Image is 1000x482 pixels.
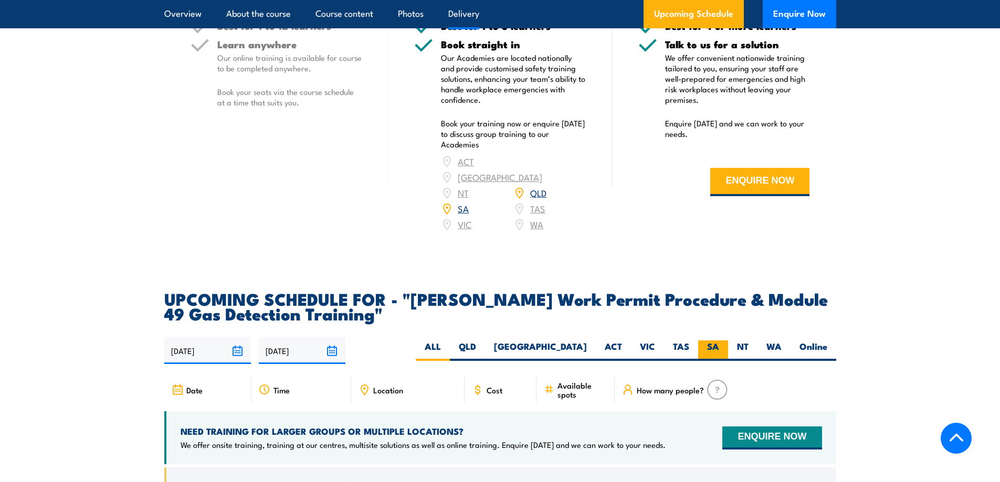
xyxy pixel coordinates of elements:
h5: Best for 1 to 12 learners [217,21,362,31]
span: Date [186,385,203,394]
a: SA [458,202,469,215]
label: ACT [596,340,631,361]
h2: UPCOMING SCHEDULE FOR - "[PERSON_NAME] Work Permit Procedure & Module 49 Gas Detection Training" [164,291,836,320]
input: To date [259,337,345,364]
label: NT [728,340,757,361]
p: Enquire [DATE] and we can work to your needs. [665,118,810,139]
p: We offer onsite training, training at our centres, multisite solutions as well as online training... [181,440,666,450]
label: WA [757,340,791,361]
span: Time [273,385,290,394]
p: We offer convenient nationwide training tailored to you, ensuring your staff are well-prepared fo... [665,52,810,105]
span: Available spots [557,381,607,399]
button: ENQUIRE NOW [722,426,822,449]
label: TAS [664,340,698,361]
p: Book your training now or enquire [DATE] to discuss group training to our Academies [441,118,586,149]
h5: Best for 1 to 3 learners [441,21,586,31]
span: How many people? [637,385,704,394]
span: Cost [487,385,502,394]
p: Our online training is available for course to be completed anywhere. [217,52,362,73]
p: Our Academies are located nationally and provide customised safety training solutions, enhancing ... [441,52,586,105]
label: ALL [416,340,450,361]
label: SA [698,340,728,361]
label: VIC [631,340,664,361]
p: Book your seats via the course schedule at a time that suits you. [217,87,362,108]
label: QLD [450,340,485,361]
h5: Talk to us for a solution [665,39,810,49]
a: QLD [530,186,546,199]
h5: Learn anywhere [217,39,362,49]
h5: Book straight in [441,39,586,49]
input: From date [164,337,251,364]
h5: Best for 4 or more learners [665,21,810,31]
label: Online [791,340,836,361]
label: [GEOGRAPHIC_DATA] [485,340,596,361]
button: ENQUIRE NOW [710,168,809,196]
span: Location [373,385,403,394]
h4: NEED TRAINING FOR LARGER GROUPS OR MULTIPLE LOCATIONS? [181,425,666,437]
